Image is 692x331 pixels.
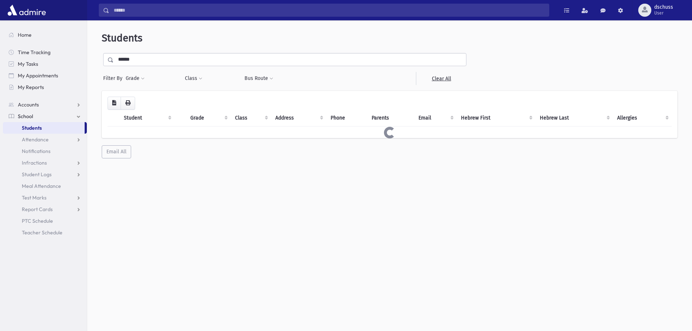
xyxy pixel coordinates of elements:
[3,192,87,203] a: Test Marks
[3,227,87,238] a: Teacher Schedule
[535,110,613,126] th: Hebrew Last
[3,203,87,215] a: Report Cards
[613,110,672,126] th: Allergies
[121,97,135,110] button: Print
[22,136,49,143] span: Attendance
[18,84,44,90] span: My Reports
[22,125,42,131] span: Students
[457,110,535,126] th: Hebrew First
[414,110,457,126] th: Email
[3,58,87,70] a: My Tasks
[3,180,87,192] a: Meal Attendance
[231,110,271,126] th: Class
[3,145,87,157] a: Notifications
[3,47,87,58] a: Time Tracking
[3,122,85,134] a: Students
[185,72,203,85] button: Class
[18,113,33,120] span: School
[3,169,87,180] a: Student Logs
[244,72,274,85] button: Bus Route
[102,32,142,44] span: Students
[6,3,48,17] img: AdmirePro
[186,110,230,126] th: Grade
[22,183,61,189] span: Meal Attendance
[367,110,414,126] th: Parents
[22,194,46,201] span: Test Marks
[120,110,174,126] th: Student
[3,99,87,110] a: Accounts
[3,157,87,169] a: Infractions
[125,72,145,85] button: Grade
[3,29,87,41] a: Home
[654,10,673,16] span: User
[18,101,39,108] span: Accounts
[3,81,87,93] a: My Reports
[3,110,87,122] a: School
[18,32,32,38] span: Home
[18,61,38,67] span: My Tasks
[3,134,87,145] a: Attendance
[108,97,121,110] button: CSV
[22,229,62,236] span: Teacher Schedule
[22,218,53,224] span: PTC Schedule
[326,110,367,126] th: Phone
[22,148,50,154] span: Notifications
[416,72,466,85] a: Clear All
[22,206,53,213] span: Report Cards
[654,4,673,10] span: dschuss
[109,4,549,17] input: Search
[103,74,125,82] span: Filter By
[18,72,58,79] span: My Appointments
[18,49,50,56] span: Time Tracking
[102,145,131,158] button: Email All
[22,160,47,166] span: Infractions
[22,171,52,178] span: Student Logs
[271,110,326,126] th: Address
[3,70,87,81] a: My Appointments
[3,215,87,227] a: PTC Schedule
